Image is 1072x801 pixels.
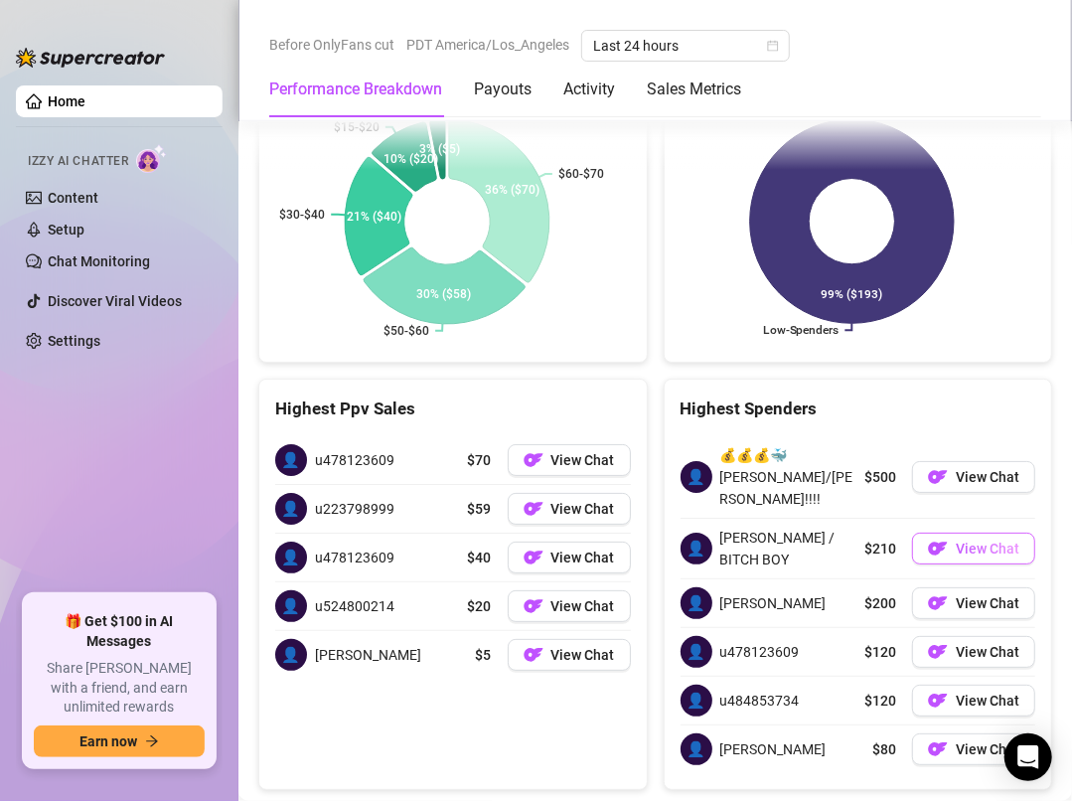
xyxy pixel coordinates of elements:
[551,452,615,468] span: View Chat
[468,595,492,617] span: $20
[275,493,307,525] span: 👤
[928,642,948,662] img: OF
[681,533,712,564] span: 👤
[48,190,98,206] a: Content
[720,444,857,510] span: 💰💰💰🐳 [PERSON_NAME]/[PERSON_NAME]!!!!
[681,636,712,668] span: 👤
[912,533,1035,564] button: OFView Chat
[508,493,631,525] a: OFView Chat
[275,396,631,422] div: Highest Ppv Sales
[508,542,631,573] button: OFView Chat
[524,450,543,470] img: OF
[956,469,1019,485] span: View Chat
[315,644,421,666] span: [PERSON_NAME]
[524,548,543,567] img: OF
[468,547,492,568] span: $40
[34,659,205,718] span: Share [PERSON_NAME] with a friend, and earn unlimited rewards
[864,466,896,488] span: $500
[681,461,712,493] span: 👤
[48,333,100,349] a: Settings
[720,738,827,760] span: [PERSON_NAME]
[406,30,569,60] span: PDT America/Los_Angeles
[524,596,543,616] img: OF
[720,690,800,712] span: u484853734
[508,639,631,671] button: OFView Chat
[928,593,948,613] img: OF
[956,595,1019,611] span: View Chat
[279,207,325,221] text: $30-$40
[508,444,631,476] a: OFView Chat
[1004,733,1052,781] div: Open Intercom Messenger
[681,587,712,619] span: 👤
[315,449,394,471] span: u478123609
[79,733,137,749] span: Earn now
[912,685,1035,717] button: OFView Chat
[275,444,307,476] span: 👤
[269,78,442,101] div: Performance Breakdown
[28,152,128,171] span: Izzy AI Chatter
[928,539,948,559] img: OF
[912,636,1035,668] button: OFView Chat
[383,324,429,338] text: $50-$60
[956,644,1019,660] span: View Chat
[34,612,205,651] span: 🎁 Get $100 in AI Messages
[956,741,1019,757] span: View Chat
[48,293,182,309] a: Discover Viral Videos
[681,396,1036,422] div: Highest Spenders
[275,590,307,622] span: 👤
[912,587,1035,619] button: OFView Chat
[468,498,492,520] span: $59
[720,641,800,663] span: u478123609
[956,693,1019,709] span: View Chat
[524,645,543,665] img: OF
[956,541,1019,557] span: View Chat
[275,542,307,573] span: 👤
[474,78,532,101] div: Payouts
[136,144,167,173] img: AI Chatter
[593,31,778,61] span: Last 24 hours
[912,733,1035,765] button: OFView Chat
[48,93,85,109] a: Home
[16,48,165,68] img: logo-BBDzfeDw.svg
[864,690,896,712] span: $120
[315,498,394,520] span: u223798999
[508,590,631,622] button: OFView Chat
[912,461,1035,493] button: OFView Chat
[720,527,857,570] span: [PERSON_NAME] / BITCH BOY
[476,644,492,666] span: $5
[275,639,307,671] span: 👤
[681,685,712,717] span: 👤
[864,592,896,614] span: $200
[48,222,84,238] a: Setup
[48,253,150,269] a: Chat Monitoring
[928,691,948,711] img: OF
[647,78,741,101] div: Sales Metrics
[468,449,492,471] span: $70
[551,598,615,614] span: View Chat
[524,499,543,519] img: OF
[864,538,896,560] span: $210
[551,647,615,663] span: View Chat
[720,592,827,614] span: [PERSON_NAME]
[315,595,394,617] span: u524800214
[558,167,604,181] text: $60-$70
[872,738,896,760] span: $80
[563,78,615,101] div: Activity
[767,40,779,52] span: calendar
[551,550,615,565] span: View Chat
[681,733,712,765] span: 👤
[551,501,615,517] span: View Chat
[334,119,380,133] text: $15-$20
[864,641,896,663] span: $120
[762,324,839,338] text: Low-Spenders
[269,30,394,60] span: Before OnlyFans cut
